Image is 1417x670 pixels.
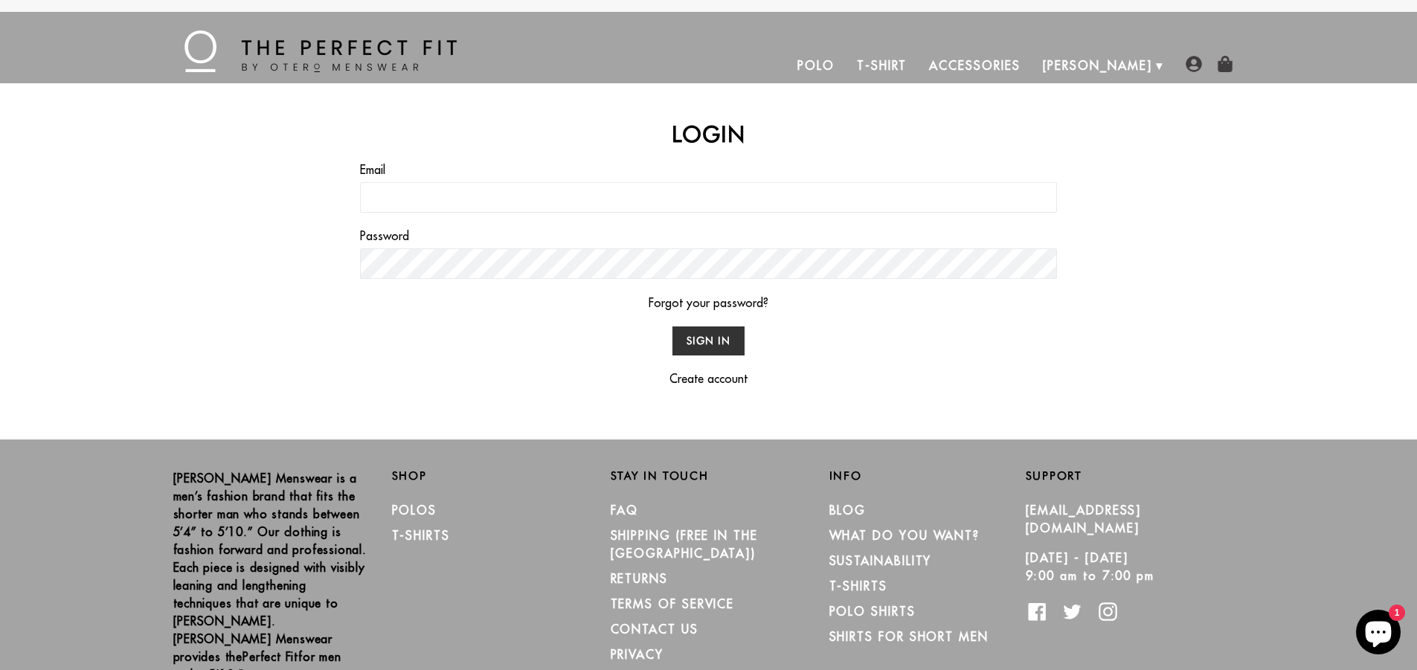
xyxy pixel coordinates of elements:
a: T-Shirts [392,528,450,543]
input: Sign In [672,326,745,355]
h2: Support [1026,469,1244,483]
a: Blog [829,503,867,518]
a: [EMAIL_ADDRESS][DOMAIN_NAME] [1026,503,1142,535]
a: T-Shirt [846,48,918,83]
inbox-online-store-chat: Shopify online store chat [1352,610,1405,658]
a: Forgot your password? [649,295,768,310]
a: What Do You Want? [829,528,980,543]
label: Password [360,227,1058,245]
label: Email [360,161,1058,178]
a: TERMS OF SERVICE [611,596,735,611]
img: The Perfect Fit - by Otero Menswear - Logo [184,30,457,72]
h2: Stay in Touch [611,469,807,483]
a: Sustainability [829,553,932,568]
img: shopping-bag-icon.png [1217,56,1233,72]
a: RETURNS [611,571,668,586]
a: Polo [786,48,846,83]
a: Create account [669,371,748,386]
strong: Perfect Fit [242,649,298,664]
a: SHIPPING (Free in the [GEOGRAPHIC_DATA]) [611,528,758,561]
a: FAQ [611,503,639,518]
a: Accessories [918,48,1031,83]
a: CONTACT US [611,622,698,637]
p: [DATE] - [DATE] 9:00 am to 7:00 pm [1026,549,1222,584]
h2: Info [829,469,1026,483]
a: Polo Shirts [829,604,916,619]
h2: Shop [392,469,588,483]
a: PRIVACY [611,647,663,662]
a: Shirts for Short Men [829,629,989,644]
a: [PERSON_NAME] [1032,48,1163,83]
h2: Login [360,120,1058,147]
a: T-Shirts [829,579,887,593]
a: Polos [392,503,437,518]
img: user-account-icon.png [1186,56,1202,72]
